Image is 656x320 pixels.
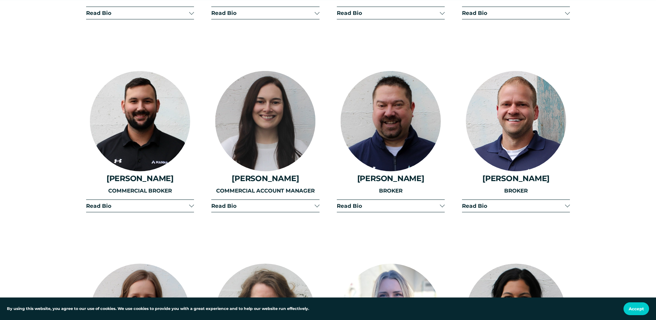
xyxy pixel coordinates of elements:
span: Read Bio [337,10,440,16]
button: Read Bio [211,7,319,19]
p: By using this website, you agree to our use of cookies. We use cookies to provide you with a grea... [7,306,309,312]
h4: [PERSON_NAME] [462,174,570,183]
button: Read Bio [211,200,319,212]
h4: [PERSON_NAME] [86,174,194,183]
p: BROKER [337,187,445,195]
span: Read Bio [211,203,314,209]
h4: [PERSON_NAME] [211,174,319,183]
p: COMMERCIAL ACCOUNT MANAGER [211,187,319,195]
h4: [PERSON_NAME] [337,174,445,183]
span: Read Bio [337,203,440,209]
button: Read Bio [337,200,445,212]
p: COMMERCIAL BROKER [86,187,194,195]
span: Accept [629,306,644,311]
span: Read Bio [211,10,314,16]
span: Read Bio [462,10,565,16]
button: Read Bio [462,7,570,19]
p: BROKER [462,187,570,195]
button: Read Bio [86,7,194,19]
span: Read Bio [86,203,189,209]
span: Read Bio [86,10,189,16]
button: Read Bio [337,7,445,19]
button: Read Bio [462,200,570,212]
span: Read Bio [462,203,565,209]
button: Read Bio [86,200,194,212]
button: Accept [623,302,649,315]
